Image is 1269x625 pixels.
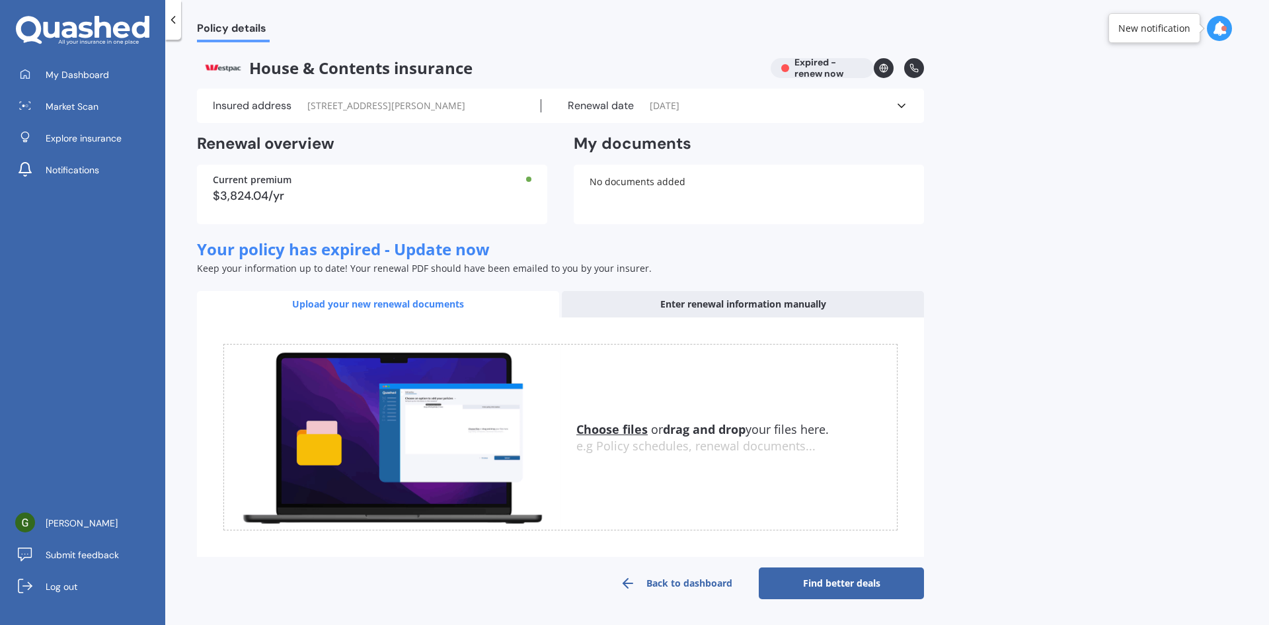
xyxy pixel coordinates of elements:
div: New notification [1118,22,1190,35]
span: Your policy has expired - Update now [197,238,490,260]
span: Explore insurance [46,132,122,145]
a: Explore insurance [10,125,165,151]
label: Insured address [213,99,291,112]
span: [PERSON_NAME] [46,517,118,530]
span: Notifications [46,163,99,177]
a: Find better deals [759,567,924,599]
div: Enter renewal information manually [562,291,924,317]
a: My Dashboard [10,62,165,88]
a: Log out [10,573,165,600]
span: Policy details [197,22,270,40]
span: Keep your information up to date! Your renewal PDF should have been emailed to you by your insurer. [197,262,652,274]
span: Submit feedback [46,548,119,562]
a: [PERSON_NAME] [10,510,165,536]
label: Renewal date [568,99,634,112]
u: Choose files [576,421,648,437]
span: Log out [46,580,77,593]
a: Submit feedback [10,542,165,568]
a: Notifications [10,157,165,183]
span: [DATE] [650,99,679,112]
span: [STREET_ADDRESS][PERSON_NAME] [307,99,465,112]
span: House & Contents insurance [197,58,760,78]
span: My Dashboard [46,68,109,81]
a: Back to dashboard [594,567,759,599]
div: Upload your new renewal documents [197,291,559,317]
span: or your files here. [576,421,829,437]
img: upload.de96410c8ce839c3fdd5.gif [224,345,560,530]
img: ACg8ocLj4vvEnuWS6AuGSODr-YOrwfHjQeQR1aLTYayHCBIxlV5WUA=s96-c [15,513,35,532]
img: Wespac.png [197,58,249,78]
h2: Renewal overview [197,134,547,154]
div: No documents added [574,165,924,224]
h2: My documents [574,134,691,154]
div: Current premium [213,175,531,185]
b: drag and drop [663,421,746,437]
a: Market Scan [10,93,165,120]
div: e.g Policy schedules, renewal documents... [576,439,897,454]
div: $3,824.04/yr [213,190,531,202]
span: Market Scan [46,100,98,113]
